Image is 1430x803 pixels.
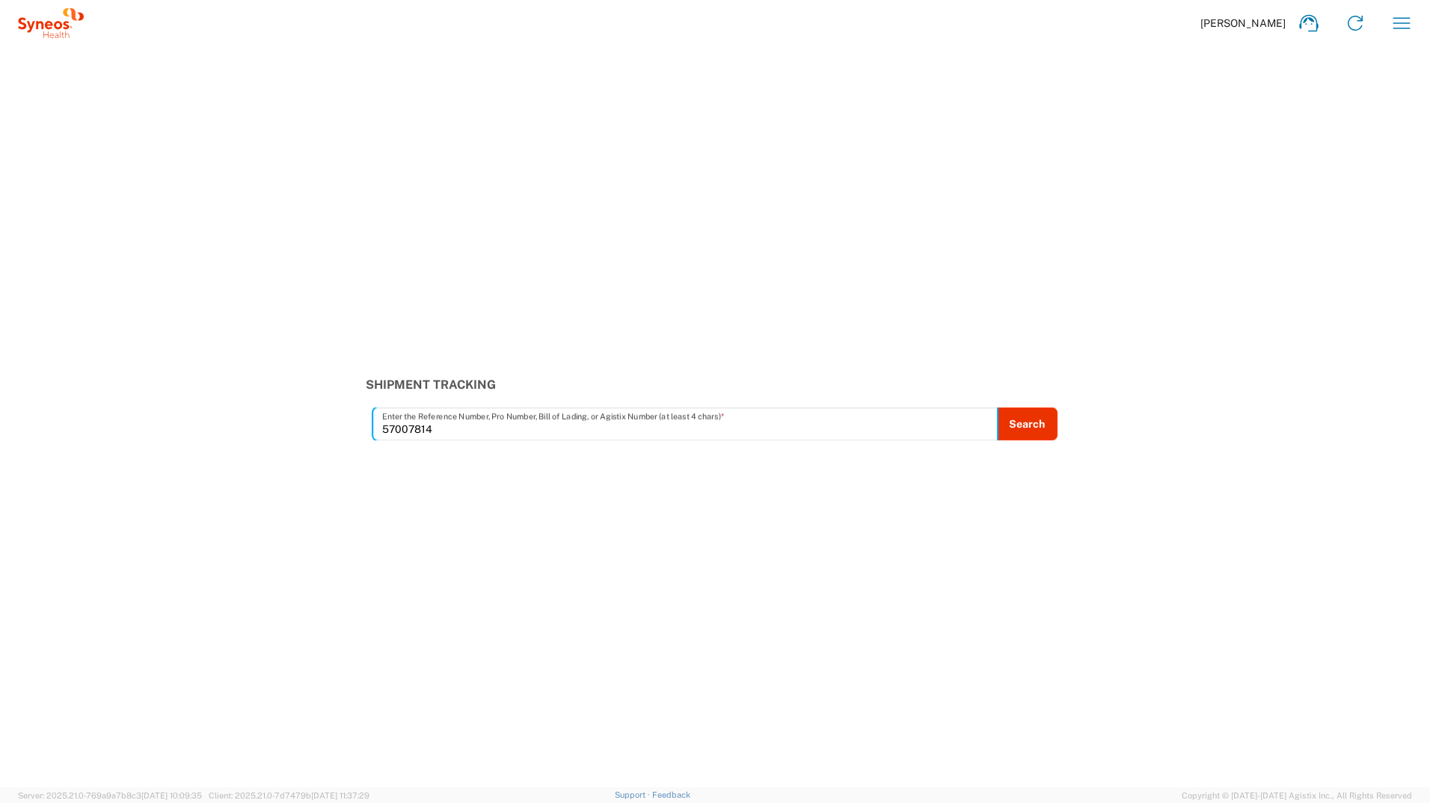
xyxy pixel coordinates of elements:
[311,791,369,800] span: [DATE] 11:37:29
[652,790,690,799] a: Feedback
[1182,789,1412,802] span: Copyright © [DATE]-[DATE] Agistix Inc., All Rights Reserved
[1200,16,1286,30] span: [PERSON_NAME]
[18,791,202,800] span: Server: 2025.21.0-769a9a7b8c3
[141,791,202,800] span: [DATE] 10:09:35
[997,407,1058,440] button: Search
[615,790,652,799] a: Support
[209,791,369,800] span: Client: 2025.21.0-7d7479b
[366,378,1065,392] h3: Shipment Tracking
